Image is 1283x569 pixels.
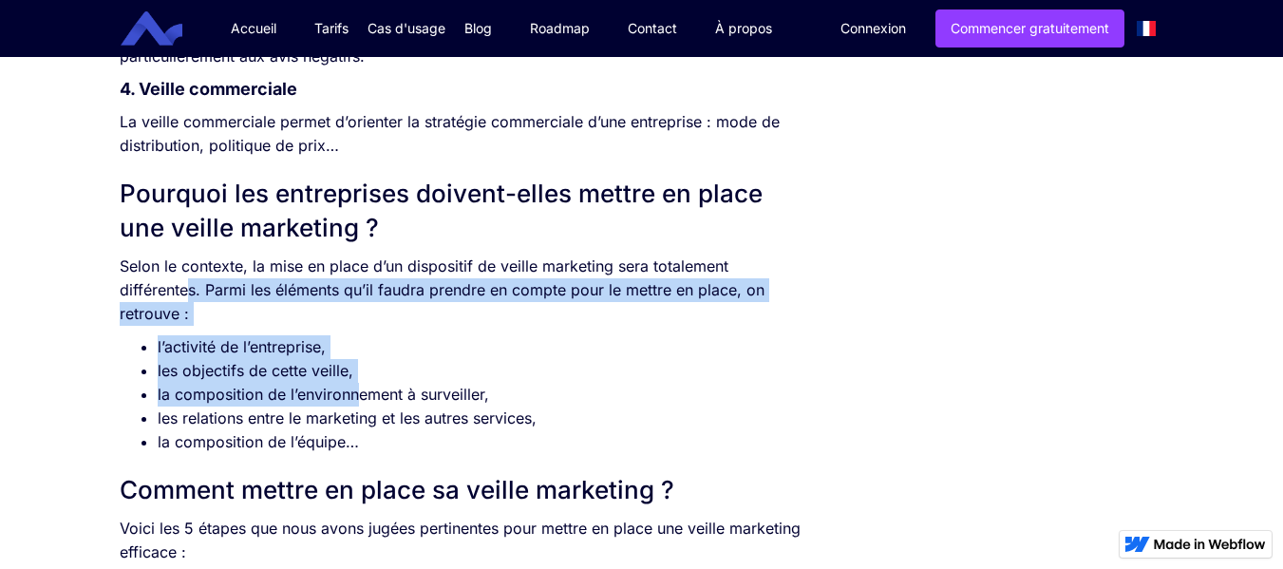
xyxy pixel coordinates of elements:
img: Made in Webflow [1154,539,1266,550]
li: la composition de l’environnement à surveiller, [158,383,810,407]
h2: Pourquoi les entreprises doivent-elles mettre en place une veille marketing ? [120,177,810,245]
h4: 4. Veille commerciale [120,78,810,101]
a: home [135,11,197,47]
a: Connexion [826,10,920,47]
p: Selon le contexte, la mise en place d’un dispositif de veille marketing sera totalement différent... [120,255,810,326]
li: la composition de l’équipe… [158,430,810,454]
li: les relations entre le marketing et les autres services, [158,407,810,430]
a: Commencer gratuitement [935,9,1124,47]
p: La veille commerciale permet d’orienter la stratégie commerciale d’une entreprise : mode de distr... [120,110,810,158]
h2: Comment mettre en place sa veille marketing ? [120,473,810,507]
li: les objectifs de cette veille, [158,359,810,383]
p: Voici les 5 étapes que nous avons jugées pertinentes pour mettre en place une veille marketing ef... [120,517,810,564]
div: Cas d'usage [368,19,445,38]
li: l’activité de l’entreprise, [158,335,810,359]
